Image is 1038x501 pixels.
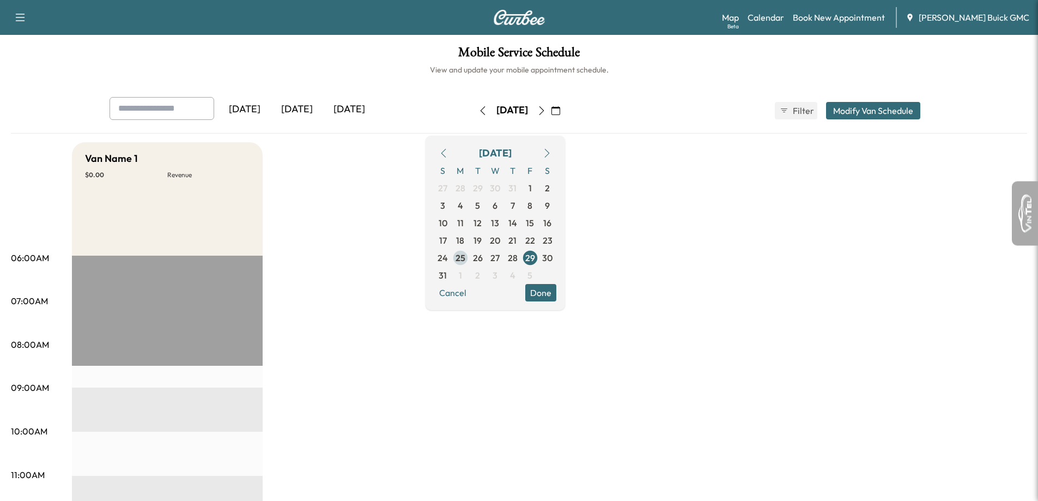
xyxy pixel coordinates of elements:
[458,199,463,212] span: 4
[490,251,500,264] span: 27
[439,234,447,247] span: 17
[271,97,323,122] div: [DATE]
[521,162,539,179] span: F
[456,251,465,264] span: 25
[456,234,464,247] span: 18
[11,468,45,481] p: 11:00AM
[527,199,532,212] span: 8
[490,234,500,247] span: 20
[793,11,885,24] a: Book New Appointment
[490,182,500,195] span: 30
[11,381,49,394] p: 09:00AM
[474,216,482,230] span: 12
[508,182,517,195] span: 31
[11,46,1027,64] h1: Mobile Service Schedule
[525,251,535,264] span: 29
[474,234,482,247] span: 19
[727,22,739,31] div: Beta
[456,182,465,195] span: 28
[469,162,487,179] span: T
[473,251,483,264] span: 26
[545,199,550,212] span: 9
[439,216,447,230] span: 10
[775,102,817,119] button: Filter
[539,162,556,179] span: S
[479,146,512,161] div: [DATE]
[508,251,518,264] span: 28
[167,171,250,179] p: Revenue
[11,338,49,351] p: 08:00AM
[543,234,553,247] span: 23
[529,182,532,195] span: 1
[493,269,497,282] span: 3
[438,182,447,195] span: 27
[85,151,138,166] h5: Van Name 1
[511,199,515,212] span: 7
[508,234,517,247] span: 21
[218,97,271,122] div: [DATE]
[748,11,784,24] a: Calendar
[510,269,515,282] span: 4
[491,216,499,230] span: 13
[11,251,49,264] p: 06:00AM
[793,104,812,117] span: Filter
[526,216,534,230] span: 15
[434,162,452,179] span: S
[11,294,48,307] p: 07:00AM
[722,11,739,24] a: MapBeta
[496,104,528,117] div: [DATE]
[527,269,532,282] span: 5
[493,10,545,25] img: Curbee Logo
[525,284,556,301] button: Done
[473,182,483,195] span: 29
[457,216,464,230] span: 11
[475,199,480,212] span: 5
[323,97,375,122] div: [DATE]
[452,162,469,179] span: M
[826,102,920,119] button: Modify Van Schedule
[545,182,550,195] span: 2
[440,199,445,212] span: 3
[434,284,471,301] button: Cancel
[475,269,480,282] span: 2
[11,64,1027,75] h6: View and update your mobile appointment schedule.
[438,251,448,264] span: 24
[542,251,553,264] span: 30
[85,171,167,179] p: $ 0.00
[487,162,504,179] span: W
[504,162,521,179] span: T
[11,425,47,438] p: 10:00AM
[493,199,497,212] span: 6
[543,216,551,230] span: 16
[508,216,517,230] span: 14
[459,269,462,282] span: 1
[525,234,535,247] span: 22
[439,269,447,282] span: 31
[919,11,1029,24] span: [PERSON_NAME] Buick GMC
